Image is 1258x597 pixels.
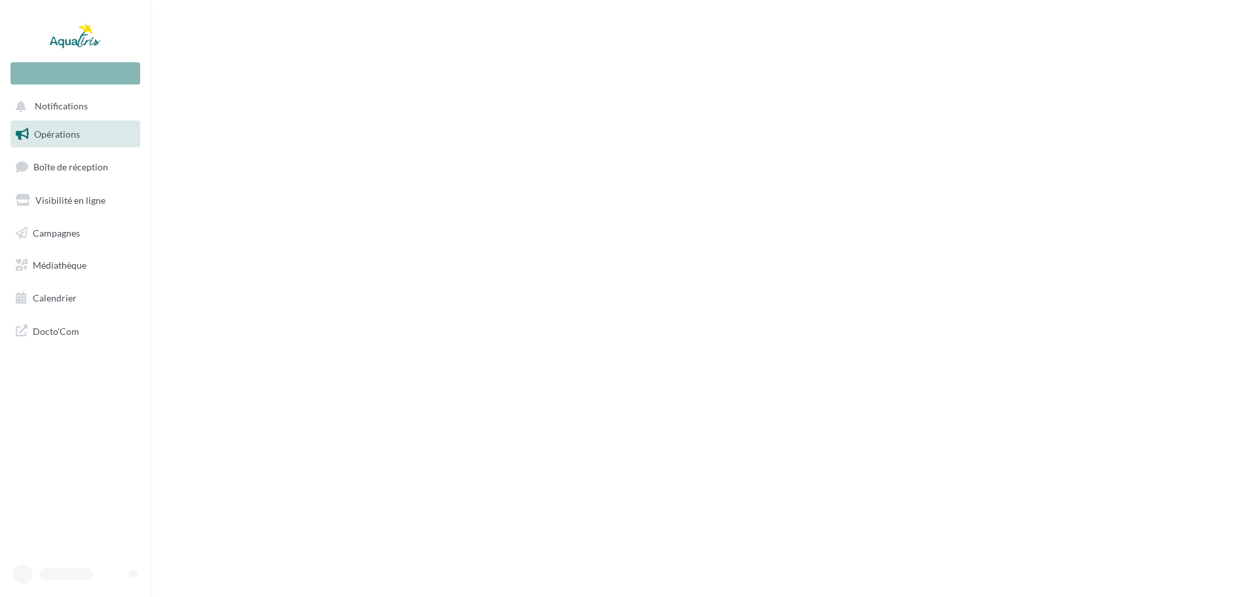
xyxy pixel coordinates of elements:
[8,187,143,214] a: Visibilité en ligne
[10,62,140,85] div: Nouvelle campagne
[35,101,88,112] span: Notifications
[34,128,80,140] span: Opérations
[8,284,143,312] a: Calendrier
[8,153,143,181] a: Boîte de réception
[33,227,80,238] span: Campagnes
[33,292,77,303] span: Calendrier
[33,260,86,271] span: Médiathèque
[8,220,143,247] a: Campagnes
[33,161,108,172] span: Boîte de réception
[33,322,79,339] span: Docto'Com
[35,195,105,206] span: Visibilité en ligne
[8,121,143,148] a: Opérations
[8,317,143,345] a: Docto'Com
[8,252,143,279] a: Médiathèque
